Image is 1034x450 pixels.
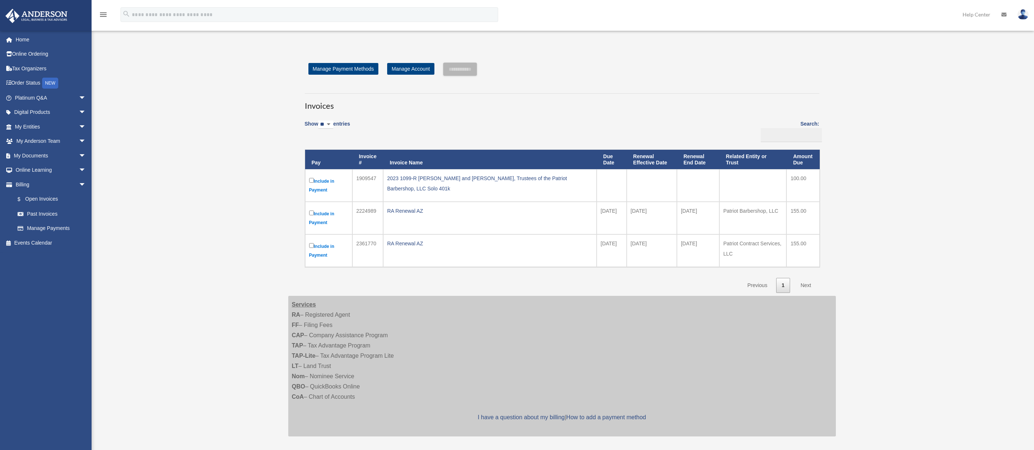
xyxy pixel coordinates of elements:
input: Include in Payment [309,178,314,183]
a: Billingarrow_drop_down [5,177,93,192]
label: Show entries [305,119,350,136]
a: Manage Account [387,63,434,75]
a: Events Calendar [5,235,97,250]
span: arrow_drop_down [79,177,93,192]
p: | [292,412,832,423]
td: [DATE] [597,234,627,267]
a: Next [795,278,817,293]
a: My Entitiesarrow_drop_down [5,119,97,134]
td: 1909547 [352,169,383,202]
span: arrow_drop_down [79,119,93,134]
a: Digital Productsarrow_drop_down [5,105,97,120]
td: Patriot Contract Services, LLC [719,234,787,267]
a: Order StatusNEW [5,76,97,91]
strong: LT [292,363,299,369]
td: [DATE] [627,234,677,267]
div: 2023 1099-R [PERSON_NAME] and [PERSON_NAME], Trustees of the Patriot Barbershop, LLC Solo 401k [387,173,593,194]
label: Include in Payment [309,209,348,227]
input: Include in Payment [309,211,314,215]
a: $Open Invoices [10,192,90,207]
div: RA Renewal AZ [387,238,593,249]
strong: Nom [292,373,305,379]
strong: TAP [292,342,303,349]
div: – Registered Agent – Filing Fees – Company Assistance Program – Tax Advantage Program – Tax Advan... [288,296,836,436]
td: 2224989 [352,202,383,234]
a: My Anderson Teamarrow_drop_down [5,134,97,149]
a: Manage Payments [10,221,93,236]
a: Platinum Q&Aarrow_drop_down [5,90,97,105]
input: Search: [761,128,822,142]
select: Showentries [318,120,333,129]
strong: QBO [292,383,305,390]
strong: RA [292,312,300,318]
td: 155.00 [786,234,819,267]
span: $ [22,195,25,204]
th: Invoice Name: activate to sort column ascending [383,150,597,170]
th: Renewal Effective Date: activate to sort column ascending [627,150,677,170]
a: How to add a payment method [566,414,646,420]
td: 100.00 [786,169,819,202]
strong: TAP-Lite [292,353,316,359]
span: arrow_drop_down [79,148,93,163]
a: I have a question about my billing [478,414,564,420]
span: arrow_drop_down [79,134,93,149]
th: Due Date: activate to sort column ascending [597,150,627,170]
th: Amount Due: activate to sort column ascending [786,150,819,170]
i: search [122,10,130,18]
label: Search: [758,119,819,142]
span: arrow_drop_down [79,90,93,105]
i: menu [99,10,108,19]
a: Online Learningarrow_drop_down [5,163,97,178]
span: arrow_drop_down [79,163,93,178]
a: 1 [776,278,790,293]
th: Pay: activate to sort column descending [305,150,352,170]
td: [DATE] [597,202,627,234]
a: Tax Organizers [5,61,97,76]
a: Previous [742,278,772,293]
strong: CoA [292,394,304,400]
td: Patriot Barbershop, LLC [719,202,787,234]
td: 2361770 [352,234,383,267]
span: arrow_drop_down [79,105,93,120]
th: Related Entity or Trust: activate to sort column ascending [719,150,787,170]
a: Past Invoices [10,207,93,221]
strong: Services [292,301,316,308]
img: Anderson Advisors Platinum Portal [3,9,70,23]
strong: FF [292,322,299,328]
img: User Pic [1018,9,1029,20]
a: menu [99,13,108,19]
label: Include in Payment [309,176,348,194]
input: Include in Payment [309,243,314,248]
a: Manage Payment Methods [308,63,378,75]
td: [DATE] [627,202,677,234]
td: 155.00 [786,202,819,234]
strong: CAP [292,332,304,338]
h3: Invoices [305,93,819,112]
th: Invoice #: activate to sort column ascending [352,150,383,170]
td: [DATE] [677,202,719,234]
td: [DATE] [677,234,719,267]
label: Include in Payment [309,242,348,260]
div: RA Renewal AZ [387,206,593,216]
th: Renewal End Date: activate to sort column ascending [677,150,719,170]
a: Online Ordering [5,47,97,62]
a: Home [5,32,97,47]
a: My Documentsarrow_drop_down [5,148,97,163]
div: NEW [42,78,58,89]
